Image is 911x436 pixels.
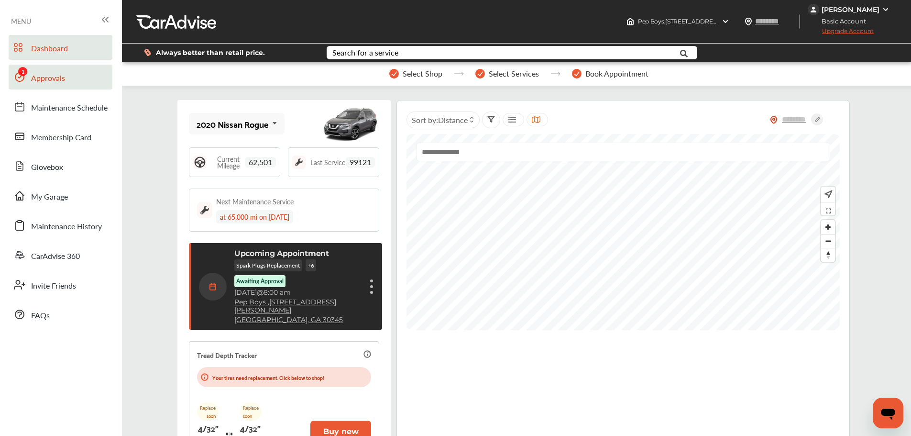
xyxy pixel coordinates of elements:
[489,69,539,78] span: Select Services
[638,18,860,25] span: Pep Boys , [STREET_ADDRESS][PERSON_NAME] [GEOGRAPHIC_DATA] , GA 30345
[193,156,207,169] img: steering_logo
[31,221,102,233] span: Maintenance History
[199,273,227,301] img: calendar-icon.35d1de04.svg
[292,156,306,169] img: maintenance_logo
[389,69,399,78] img: stepper-checkmark.b5569197.svg
[9,124,112,149] a: Membership Card
[745,18,752,25] img: location_vector.a44bc228.svg
[197,202,212,218] img: maintenance_logo
[234,249,329,258] p: Upcoming Appointment
[310,159,345,166] span: Last Service
[332,49,398,56] div: Search for a service
[144,48,151,56] img: dollor_label_vector.a70140d1.svg
[31,161,63,174] span: Glovebox
[211,156,245,169] span: Current Mileage
[197,349,257,360] p: Tread Depth Tracker
[31,43,68,55] span: Dashboard
[245,157,276,168] span: 62,501
[9,94,112,119] a: Maintenance Schedule
[9,65,112,89] a: Approvals
[412,114,468,125] span: Sort by :
[31,102,108,114] span: Maintenance Schedule
[31,280,76,292] span: Invite Friends
[31,191,68,203] span: My Garage
[770,116,778,124] img: location_vector_orange.38f05af8.svg
[821,248,835,262] button: Reset bearing to north
[236,277,284,285] p: Awaiting Approval
[216,197,294,206] div: Next Maintenance Service
[234,288,257,297] span: [DATE]
[9,35,112,60] a: Dashboard
[212,373,324,382] p: Your tires need replacement. Click below to shop!
[403,69,442,78] span: Select Shop
[306,259,316,271] p: + 6
[809,16,873,26] span: Basic Account
[216,210,293,224] div: at 65,000 mi on [DATE]
[346,157,375,168] span: 99121
[626,18,634,25] img: header-home-logo.8d720a4f.svg
[823,189,833,200] img: recenter.ce011a49.svg
[9,154,112,179] a: Glovebox
[234,298,361,314] a: Pep Boys ,[STREET_ADDRESS][PERSON_NAME]
[9,243,112,268] a: CarAdvise 360
[822,5,879,14] div: [PERSON_NAME]
[197,119,268,129] div: 2020 Nissan Rogue
[240,421,261,436] p: 4/32"
[156,49,265,56] span: Always better than retail price.
[9,272,112,297] a: Invite Friends
[31,132,91,144] span: Membership Card
[722,18,729,25] img: header-down-arrow.9dd2ce7d.svg
[234,259,302,271] p: Spark Plugs Replacement
[821,220,835,234] button: Zoom in
[198,421,219,436] p: 4/32"
[808,27,874,39] span: Upgrade Account
[799,14,800,29] img: header-divider.bc55588e.svg
[31,72,65,85] span: Approvals
[406,134,840,330] canvas: Map
[240,402,262,421] p: Replace soon
[234,316,343,324] a: [GEOGRAPHIC_DATA], GA 30345
[31,250,80,263] span: CarAdvise 360
[475,69,485,78] img: stepper-checkmark.b5569197.svg
[9,183,112,208] a: My Garage
[11,17,31,25] span: MENU
[322,102,379,145] img: mobile_13362_st0640_046.jpg
[808,4,819,15] img: jVpblrzwTbfkPYzPPzSLxeg0AAAAASUVORK5CYII=
[438,114,468,125] span: Distance
[454,72,464,76] img: stepper-arrow.e24c07c6.svg
[9,213,112,238] a: Maintenance History
[550,72,560,76] img: stepper-arrow.e24c07c6.svg
[585,69,648,78] span: Book Appointment
[9,302,112,327] a: FAQs
[882,6,889,13] img: WGsFRI8htEPBVLJbROoPRyZpYNWhNONpIPPETTm6eUC0GeLEiAAAAAElFTkSuQmCC
[31,310,50,322] span: FAQs
[873,398,903,428] iframe: Button to launch messaging window
[821,234,835,248] button: Zoom out
[572,69,582,78] img: stepper-checkmark.b5569197.svg
[257,288,263,297] span: @
[263,288,291,297] span: 8:00 am
[197,402,219,421] p: Replace soon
